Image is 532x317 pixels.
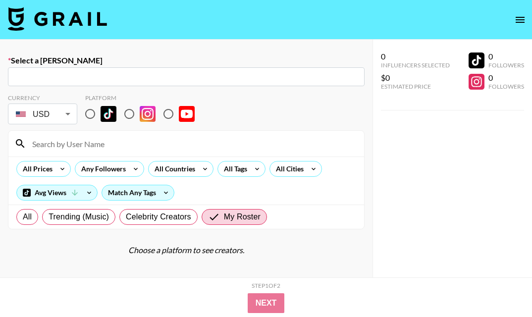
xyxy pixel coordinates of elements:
div: Currency [8,94,77,102]
div: USD [10,106,75,123]
img: Grail Talent [8,7,107,31]
span: Celebrity Creators [126,211,191,223]
div: 0 [488,52,524,61]
button: Next [248,293,285,313]
div: Avg Views [17,185,97,200]
img: YouTube [179,106,195,122]
div: 0 [381,52,450,61]
span: My Roster [224,211,261,223]
input: Search by User Name [26,136,358,152]
img: Instagram [140,106,156,122]
div: Any Followers [75,161,128,176]
label: Select a [PERSON_NAME] [8,55,365,65]
div: All Prices [17,161,54,176]
div: Step 1 of 2 [252,282,280,289]
div: All Tags [218,161,249,176]
img: TikTok [101,106,116,122]
button: open drawer [510,10,530,30]
div: Followers [488,83,524,90]
div: All Countries [149,161,197,176]
div: Choose a platform to see creators. [8,245,365,255]
div: Match Any Tags [102,185,174,200]
div: Estimated Price [381,83,450,90]
div: 0 [488,73,524,83]
div: Followers [488,61,524,69]
div: $0 [381,73,450,83]
div: Platform [85,94,203,102]
div: All Cities [270,161,306,176]
span: Trending (Music) [49,211,109,223]
div: Influencers Selected [381,61,450,69]
span: All [23,211,32,223]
